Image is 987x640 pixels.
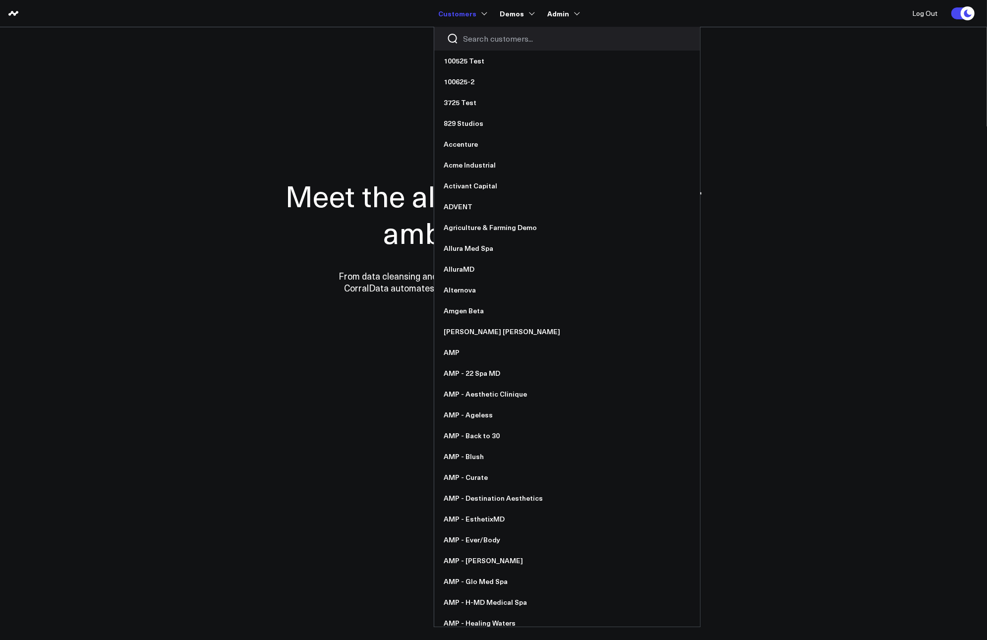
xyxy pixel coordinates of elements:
h1: Meet the all-in-one data hub for ambitious teams [251,177,737,250]
a: ADVENT [434,196,700,217]
a: AMP - Back to 30 [434,425,700,446]
p: From data cleansing and integration to personalized dashboards and insights, CorralData automates... [318,270,670,294]
a: 3725 Test [434,92,700,113]
a: Demos [500,4,533,22]
a: 100625-2 [434,71,700,92]
a: AMP - EsthetixMD [434,509,700,529]
a: Accenture [434,134,700,155]
a: AMP - Curate [434,467,700,488]
a: AMP - Healing Waters [434,613,700,634]
a: AMP - H-MD Medical Spa [434,592,700,613]
a: AMP - Glo Med Spa [434,571,700,592]
input: Search customers input [464,33,688,44]
a: AlluraMD [434,259,700,280]
a: Amgen Beta [434,300,700,321]
a: AMP - Aesthetic Clinique [434,384,700,405]
a: Allura Med Spa [434,238,700,259]
a: AMP - [PERSON_NAME] [434,550,700,571]
a: Agriculture & Farming Demo [434,217,700,238]
a: Acme Industrial [434,155,700,175]
a: AMP - 22 Spa MD [434,363,700,384]
a: 829 Studios [434,113,700,134]
a: Alternova [434,280,700,300]
button: Search customers button [447,33,459,45]
a: AMP - Ever/Body [434,529,700,550]
a: Activant Capital [434,175,700,196]
a: AMP - Destination Aesthetics [434,488,700,509]
a: AMP - Blush [434,446,700,467]
a: AMP - Ageless [434,405,700,425]
a: Admin [548,4,578,22]
a: 100525 Test [434,51,700,71]
a: [PERSON_NAME] [PERSON_NAME] [434,321,700,342]
a: Customers [439,4,485,22]
a: AMP [434,342,700,363]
